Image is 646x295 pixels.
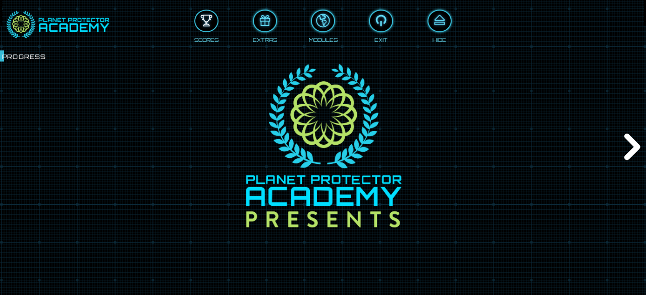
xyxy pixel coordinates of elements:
div: Hide [433,35,446,43]
div: Modules [309,35,338,43]
div: Extras [253,35,277,43]
div: Exit [374,35,388,43]
img: ppa_presents-9ffdcda2ef138e90e14be483c614d6bd.png [241,62,405,233]
div: Scores [194,35,219,43]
